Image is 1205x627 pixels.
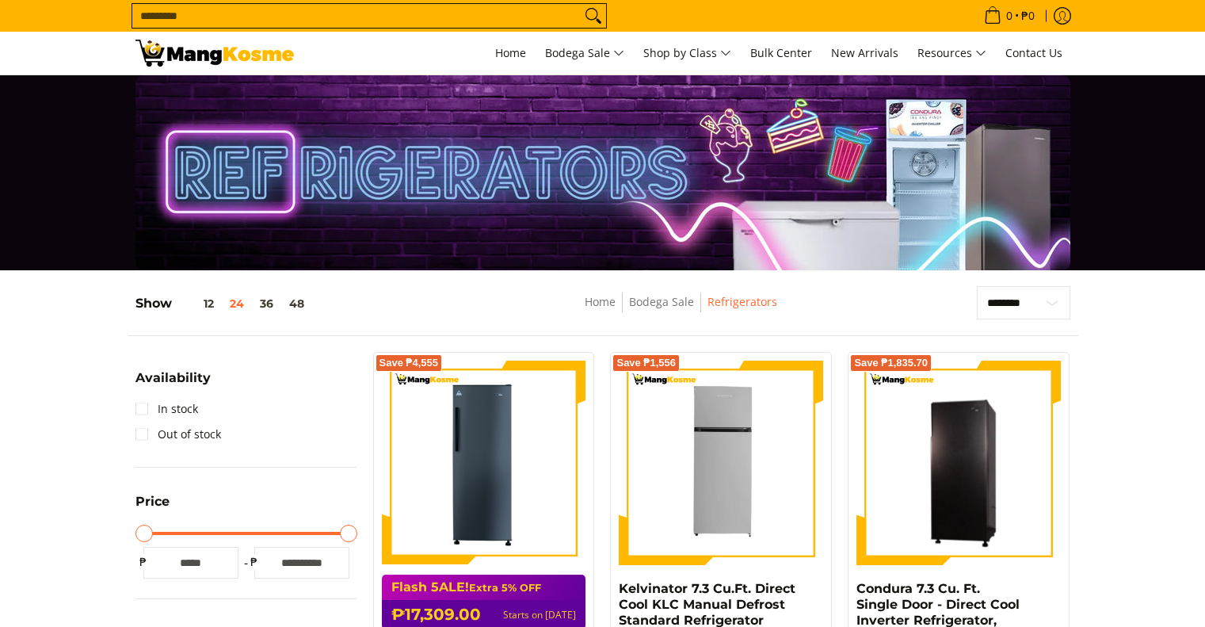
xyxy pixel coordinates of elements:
[135,495,170,520] summary: Open
[1004,10,1015,21] span: 0
[135,396,198,422] a: In stock
[469,292,893,328] nav: Breadcrumbs
[135,422,221,447] a: Out of stock
[629,294,694,309] a: Bodega Sale
[616,358,676,368] span: Save ₱1,556
[172,297,222,310] button: 12
[537,32,632,75] a: Bodega Sale
[246,554,262,570] span: ₱
[997,32,1070,75] a: Contact Us
[135,495,170,508] span: Price
[281,297,312,310] button: 48
[135,372,211,384] span: Availability
[854,358,928,368] span: Save ₱1,835.70
[635,32,739,75] a: Shop by Class
[742,32,820,75] a: Bulk Center
[750,45,812,60] span: Bulk Center
[135,554,151,570] span: ₱
[495,45,526,60] span: Home
[619,361,823,565] img: Kelvinator 7.3 Cu.Ft. Direct Cool KLC Manual Defrost Standard Refrigerator (Silver) (Class A)
[379,358,439,368] span: Save ₱4,555
[823,32,906,75] a: New Arrivals
[831,45,898,60] span: New Arrivals
[585,294,616,309] a: Home
[382,361,586,565] img: Condura 7.0 Cu. Ft. Upright Freezer Inverter Refrigerator, CUF700MNi (Class A)
[222,297,252,310] button: 24
[1005,45,1062,60] span: Contact Us
[707,294,777,309] a: Refrigerators
[1019,10,1037,21] span: ₱0
[643,44,731,63] span: Shop by Class
[135,40,294,67] img: Bodega Sale Refrigerator l Mang Kosme: Home Appliances Warehouse Sale
[135,372,211,396] summary: Open
[252,297,281,310] button: 36
[310,32,1070,75] nav: Main Menu
[917,44,986,63] span: Resources
[856,363,1061,563] img: Condura 7.3 Cu. Ft. Single Door - Direct Cool Inverter Refrigerator, CSD700SAi (Class A)
[909,32,994,75] a: Resources
[487,32,534,75] a: Home
[979,7,1039,25] span: •
[135,296,312,312] h5: Show
[581,4,606,28] button: Search
[545,44,624,63] span: Bodega Sale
